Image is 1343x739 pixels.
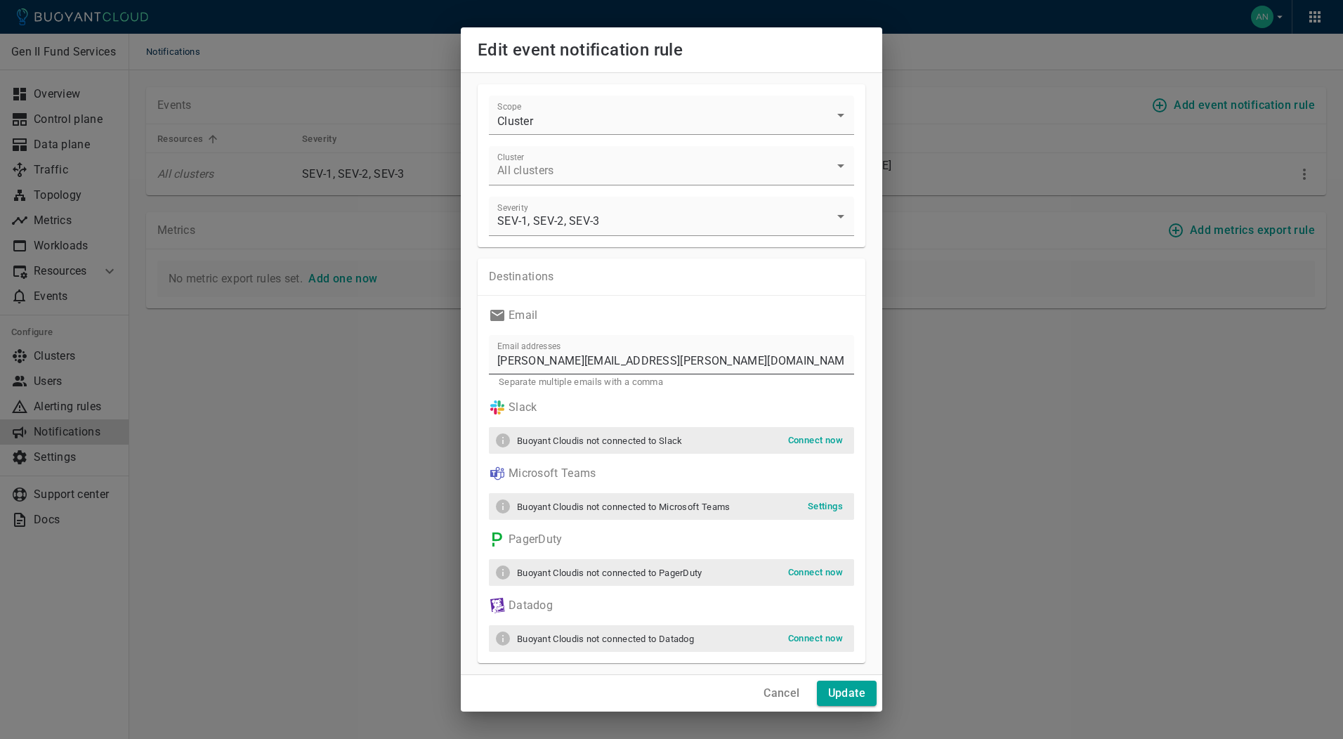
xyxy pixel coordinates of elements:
h4: Cancel [764,686,799,700]
h4: Update [828,686,865,700]
div: All clusters [489,146,854,185]
button: Settings [802,496,849,517]
p: PagerDuty [506,532,563,547]
a: Connect now [782,565,849,578]
button: Cancel [758,681,805,706]
button: Connect now [782,562,849,583]
p: Email [506,308,538,322]
label: Scope [497,100,521,112]
label: Severity [497,202,528,214]
p: All clusters [497,164,832,178]
h5: Connect now [788,633,843,644]
h5: Connect now [788,435,843,446]
p: Destinations [489,270,854,284]
button: Connect now [782,430,849,451]
button: Update [817,681,877,706]
p: Slack [506,400,537,414]
p: Separate multiple emails with a comma [499,377,844,388]
p: Datadog [506,599,553,613]
span: Buoyant Cloud is not connected to Microsoft Teams [511,502,730,512]
div: Cluster [489,96,854,135]
p: Microsoft Teams [506,466,596,480]
a: Connect now [782,433,849,446]
h5: Settings [808,501,843,512]
button: Connect now [782,628,849,649]
span: Buoyant Cloud is not connected to Slack [511,436,682,446]
span: Buoyant Cloud is not connected to PagerDuty [511,568,702,578]
a: Settings [802,499,849,512]
span: Edit event notification rule [478,40,683,60]
div: SEV-1, SEV-2, SEV-3 [489,197,854,236]
label: Email addresses [497,340,561,352]
span: Buoyant Cloud is not connected to Datadog [511,634,694,644]
h5: Connect now [788,567,843,578]
p: SEV-1, SEV-2, SEV-3 [497,214,832,228]
a: Connect now [782,631,849,644]
label: Cluster [497,151,524,163]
